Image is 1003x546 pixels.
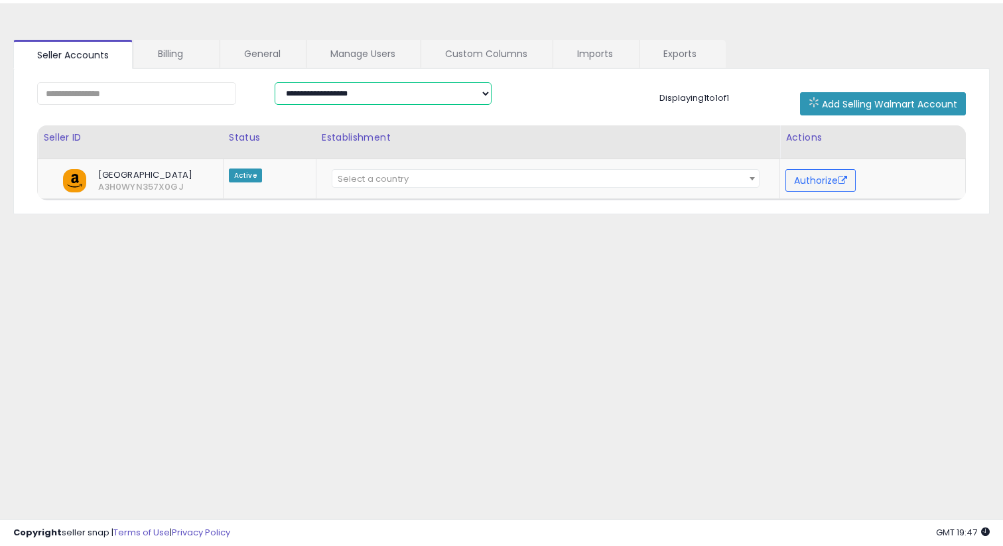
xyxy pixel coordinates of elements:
a: Exports [639,40,724,68]
span: 2025-10-14 19:47 GMT [936,526,990,539]
span: Add Selling Walmart Account [822,98,957,111]
a: General [220,40,304,68]
a: Terms of Use [113,526,170,539]
button: Add Selling Walmart Account [800,92,966,115]
a: Privacy Policy [172,526,230,539]
div: Status [229,131,310,145]
img: amazon.png [63,169,86,192]
div: Seller ID [43,131,218,145]
a: Manage Users [306,40,419,68]
button: Authorize [785,169,856,192]
span: Active [229,169,262,182]
a: Billing [134,40,218,68]
strong: Copyright [13,526,62,539]
a: Seller Accounts [13,40,133,69]
div: Actions [785,131,960,145]
span: A3H0WYN357X0GJ [88,181,108,193]
div: Establishment [322,131,775,145]
span: Select a country [338,172,409,185]
span: Displaying 1 to 1 of 1 [659,92,729,104]
div: seller snap | | [13,527,230,539]
a: Custom Columns [421,40,551,68]
a: Imports [553,40,637,68]
span: [GEOGRAPHIC_DATA] [88,169,193,181]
